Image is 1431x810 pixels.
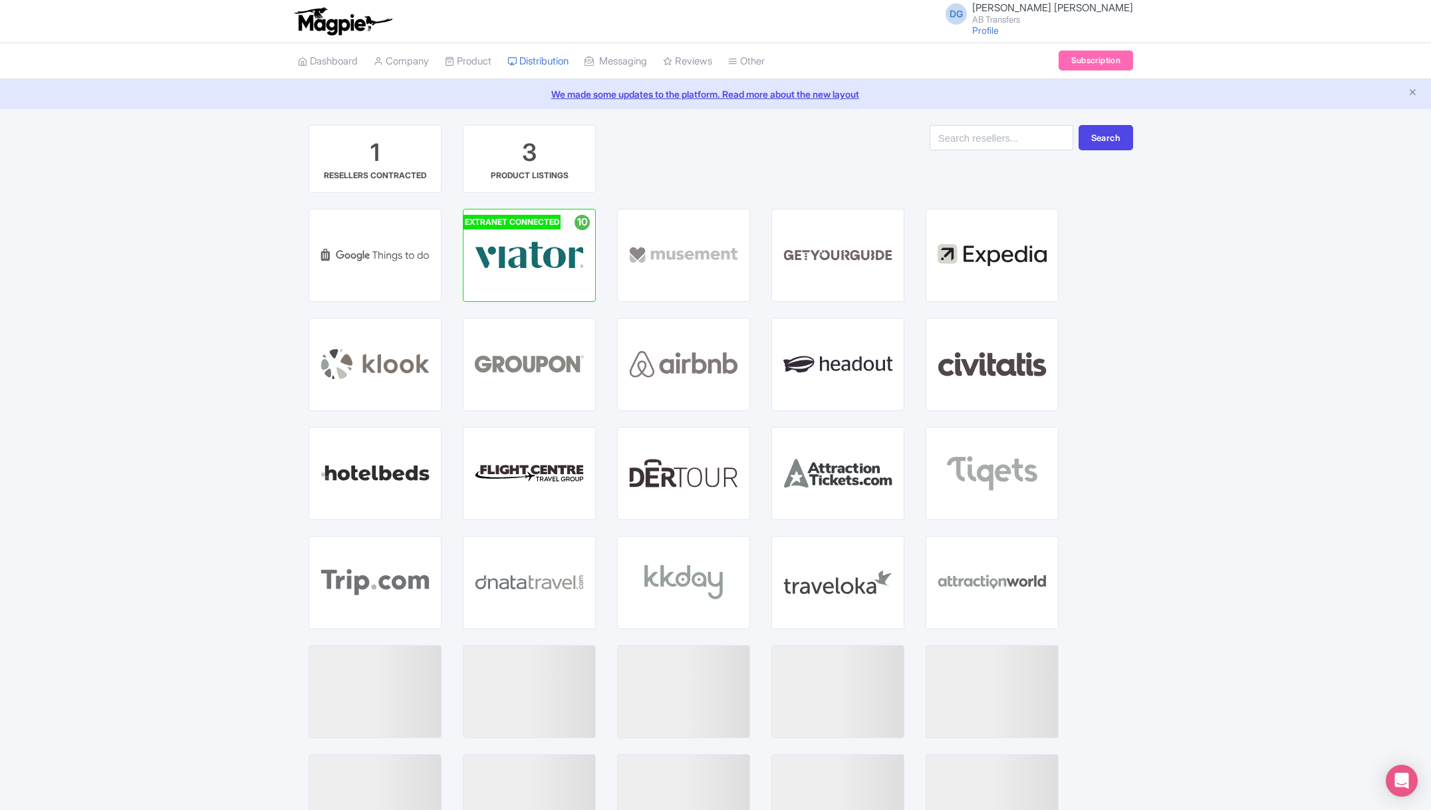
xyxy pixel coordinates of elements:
[463,209,596,302] a: EXTRANET CONNECTED 10
[1079,125,1133,150] button: Search
[972,25,999,36] a: Profile
[1386,765,1418,797] div: Open Intercom Messenger
[1408,86,1418,101] button: Close announcement
[491,170,569,182] div: PRODUCT LISTINGS
[1059,51,1133,70] a: Subscription
[663,43,712,80] a: Reviews
[463,125,596,193] a: 3 PRODUCT LISTINGS
[938,3,1133,24] a: DG [PERSON_NAME] [PERSON_NAME] AB Transfers
[507,43,569,80] a: Distribution
[585,43,647,80] a: Messaging
[522,136,537,170] div: 3
[972,1,1133,14] span: [PERSON_NAME] [PERSON_NAME]
[930,125,1073,150] input: Search resellers...
[298,43,358,80] a: Dashboard
[324,170,426,182] div: RESELLERS CONTRACTED
[728,43,765,80] a: Other
[309,125,442,193] a: 1 RESELLERS CONTRACTED
[972,15,1133,24] small: AB Transfers
[374,43,429,80] a: Company
[8,87,1423,101] a: We made some updates to the platform. Read more about the new layout
[291,7,394,36] img: logo-ab69f6fb50320c5b225c76a69d11143b.png
[445,43,491,80] a: Product
[370,136,380,170] div: 1
[946,3,967,25] span: DG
